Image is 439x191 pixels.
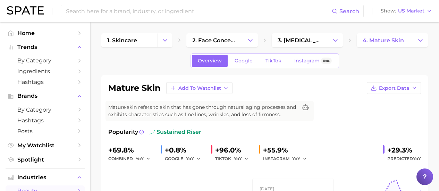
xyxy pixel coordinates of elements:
[367,82,421,94] button: Export Data
[186,33,243,47] a: 2. face concerns
[265,58,281,64] span: TikTok
[17,93,73,99] span: Brands
[278,37,322,44] span: 3. [MEDICAL_DATA]
[339,8,359,15] span: Search
[229,55,259,67] a: Google
[357,33,413,47] a: 4. mature skin
[398,9,424,13] span: US Market
[6,66,85,77] a: Ingredients
[108,155,155,163] div: combined
[387,145,421,156] div: +29.3%
[178,85,221,91] span: Add to Watchlist
[192,55,228,67] a: Overview
[292,156,300,162] span: YoY
[235,58,253,64] span: Google
[6,77,85,87] a: Hashtags
[17,30,73,36] span: Home
[17,142,73,149] span: My Watchlist
[136,155,151,163] button: YoY
[260,55,287,67] a: TikTok
[17,68,73,75] span: Ingredients
[363,37,404,44] span: 4. mature skin
[165,145,205,156] div: +0.8%
[107,37,137,44] span: 1. skincare
[379,85,410,91] span: Export Data
[387,155,421,163] span: Predicted
[101,33,158,47] a: 1. skincare
[7,6,44,15] img: SPATE
[272,33,328,47] a: 3. [MEDICAL_DATA]
[17,106,73,113] span: by Category
[294,58,320,64] span: Instagram
[263,145,312,156] div: +55.9%
[198,58,222,64] span: Overview
[108,84,161,92] h1: mature skin
[381,9,396,13] span: Show
[17,128,73,134] span: Posts
[6,140,85,151] a: My Watchlist
[150,128,201,136] span: sustained riser
[323,58,330,64] span: Beta
[215,145,253,156] div: +96.0%
[17,57,73,64] span: by Category
[150,129,155,135] img: sustained riser
[186,156,194,162] span: YoY
[215,155,253,163] div: TIKTOK
[166,82,233,94] button: Add to Watchlist
[288,55,338,67] a: InstagramBeta
[65,5,332,17] input: Search here for a brand, industry, or ingredient
[108,104,297,118] span: Mature skin refers to skin that has gone through natural aging processes and exhibits characteris...
[234,155,249,163] button: YoY
[136,156,144,162] span: YoY
[413,33,428,47] button: Change Category
[6,126,85,137] a: Posts
[108,128,138,136] span: Popularity
[165,155,205,163] div: GOOGLE
[379,7,434,16] button: ShowUS Market
[234,156,242,162] span: YoY
[413,156,421,161] span: YoY
[6,55,85,66] a: by Category
[158,33,172,47] button: Change Category
[263,155,312,163] div: INSTAGRAM
[292,155,307,163] button: YoY
[6,104,85,115] a: by Category
[108,145,155,156] div: +69.8%
[6,154,85,165] a: Spotlight
[6,115,85,126] a: Hashtags
[6,28,85,38] a: Home
[328,33,343,47] button: Change Category
[17,79,73,85] span: Hashtags
[17,44,73,50] span: Trends
[6,91,85,101] button: Brands
[6,172,85,183] button: Industries
[186,155,201,163] button: YoY
[17,117,73,124] span: Hashtags
[243,33,258,47] button: Change Category
[6,42,85,52] button: Trends
[17,156,73,163] span: Spotlight
[17,174,73,181] span: Industries
[192,37,237,44] span: 2. face concerns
